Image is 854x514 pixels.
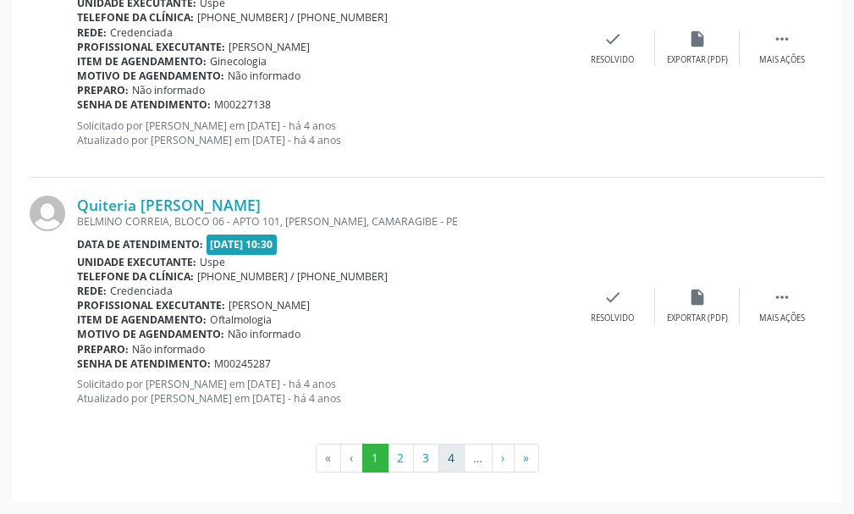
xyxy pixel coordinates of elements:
[603,288,622,307] i: check
[77,298,225,312] b: Profissional executante:
[210,54,267,69] span: Ginecologia
[362,444,388,473] button: Go to page 1
[773,30,791,48] i: 
[197,269,388,284] span: [PHONE_NUMBER] / [PHONE_NUMBER]
[30,444,824,473] ul: Pagination
[388,444,414,473] button: Go to page 2
[773,288,791,307] i: 
[77,269,194,284] b: Telefone da clínica:
[30,196,65,231] img: img
[413,444,439,473] button: Go to page 3
[228,69,300,83] span: Não informado
[591,54,634,66] div: Resolvido
[77,40,225,54] b: Profissional executante:
[77,327,224,341] b: Motivo de agendamento:
[77,83,129,97] b: Preparo:
[214,97,271,112] span: M00227138
[492,444,515,473] button: Go to next page
[210,312,272,327] span: Oftalmologia
[132,342,205,356] span: Não informado
[688,288,707,307] i: insert_drive_file
[77,255,196,269] b: Unidade executante:
[77,69,224,83] b: Motivo de agendamento:
[110,284,173,298] span: Credenciada
[229,40,310,54] span: [PERSON_NAME]
[688,30,707,48] i: insert_drive_file
[207,235,278,254] span: [DATE] 10:30
[77,25,107,40] b: Rede:
[603,30,622,48] i: check
[77,97,211,112] b: Senha de atendimento:
[197,10,388,25] span: [PHONE_NUMBER] / [PHONE_NUMBER]
[77,196,261,214] a: Quiteria [PERSON_NAME]
[77,54,207,69] b: Item de agendamento:
[77,214,570,229] div: BELMINO CORREIA, BLOCO 06 - APTO 101, [PERSON_NAME], CAMARAGIBE - PE
[77,312,207,327] b: Item de agendamento:
[77,119,570,147] p: Solicitado por [PERSON_NAME] em [DATE] - há 4 anos Atualizado por [PERSON_NAME] em [DATE] - há 4 ...
[759,312,805,324] div: Mais ações
[77,377,570,406] p: Solicitado por [PERSON_NAME] em [DATE] - há 4 anos Atualizado por [PERSON_NAME] em [DATE] - há 4 ...
[759,54,805,66] div: Mais ações
[77,284,107,298] b: Rede:
[77,237,203,251] b: Data de atendimento:
[132,83,205,97] span: Não informado
[77,356,211,371] b: Senha de atendimento:
[228,327,300,341] span: Não informado
[77,342,129,356] b: Preparo:
[667,312,728,324] div: Exportar (PDF)
[229,298,310,312] span: [PERSON_NAME]
[667,54,728,66] div: Exportar (PDF)
[591,312,634,324] div: Resolvido
[110,25,173,40] span: Credenciada
[438,444,465,473] button: Go to page 4
[514,444,539,473] button: Go to last page
[214,356,271,371] span: M00245287
[77,10,194,25] b: Telefone da clínica:
[200,255,225,269] span: Uspe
